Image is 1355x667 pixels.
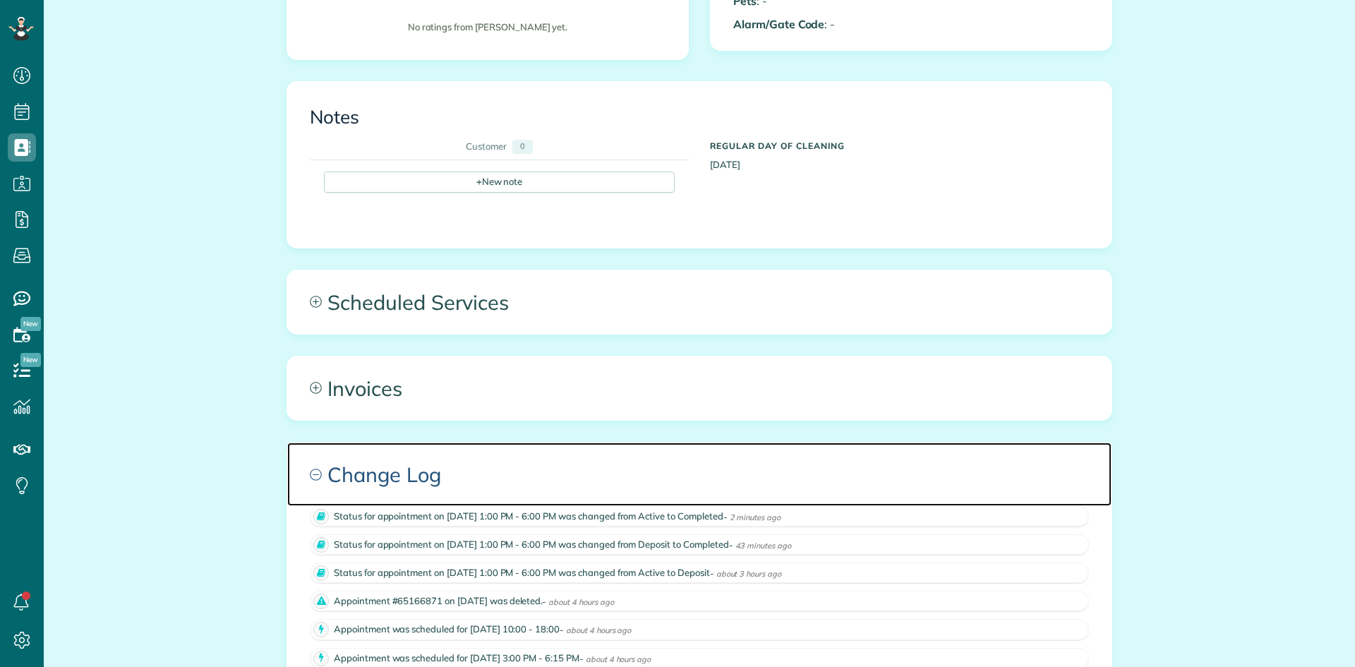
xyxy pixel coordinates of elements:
[287,356,1112,420] a: Invoices
[699,134,1100,171] div: [DATE]
[735,541,791,551] small: 43 minutes ago
[334,539,729,550] span: Status for appointment on [DATE] 1:00 PM - 6:00 PM was changed from Deposit to Completed
[310,563,1089,583] li: -
[310,506,1089,527] li: -
[317,20,658,34] p: No ratings from [PERSON_NAME] yet.
[334,652,579,663] span: Appointment was scheduled for [DATE] 3:00 PM - 6:15 PM
[733,16,901,32] p: : -
[324,172,675,193] div: New note
[586,654,651,664] small: about 4 hours ago
[334,595,542,606] span: Appointment #65166871 on [DATE] was deleted.
[334,623,560,635] span: Appointment was scheduled for [DATE] 10:00 - 18:00
[466,140,507,153] div: Customer
[20,317,41,331] span: New
[512,140,533,153] div: 0
[476,175,482,188] span: +
[287,270,1112,334] a: Scheduled Services
[334,510,723,522] span: Status for appointment on [DATE] 1:00 PM - 6:00 PM was changed from Active to Completed
[548,597,613,607] small: about 4 hours ago
[310,534,1089,555] li: -
[730,512,781,522] small: 2 minutes ago
[310,107,1089,128] h3: Notes
[733,17,824,31] b: Alarm/Gate Code
[334,567,710,578] span: Status for appointment on [DATE] 1:00 PM - 6:00 PM was changed from Active to Deposit
[710,141,1089,150] h5: Regular day of cleaning
[287,443,1112,506] a: Change Log
[716,569,781,579] small: about 3 hours ago
[310,591,1089,611] li: -
[566,625,631,635] small: about 4 hours ago
[310,619,1089,639] li: -
[20,353,41,367] span: New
